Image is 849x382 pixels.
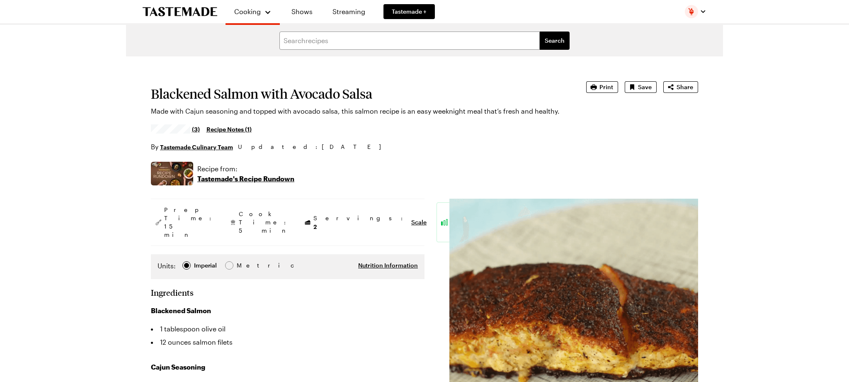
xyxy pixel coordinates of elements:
[151,162,193,185] img: Show where recipe is used
[151,106,563,116] p: Made with Cajun seasoning and topped with avocado salsa, this salmon recipe is an easy weeknight ...
[234,7,261,15] span: Cooking
[239,210,290,235] span: Cook Time: 5 min
[151,306,424,316] h3: Blackened Salmon
[206,124,252,134] a: Recipe Notes (1)
[383,4,435,19] a: Tastemade +
[540,32,570,50] button: filters
[164,206,216,239] span: Prep Time: 15 min
[151,142,233,152] p: By
[192,125,200,133] span: (3)
[599,83,613,91] span: Print
[663,81,698,93] button: Share
[197,174,294,184] p: Tastemade's Recipe Rundown
[313,222,317,230] span: 2
[237,261,254,270] div: Metric
[158,261,254,273] div: Imperial Metric
[160,142,233,151] a: Tastemade Culinary Team
[545,36,565,45] span: Search
[151,322,424,336] li: 1 tablespoon olive oil
[151,336,424,349] li: 12 ounces salmon filets
[234,3,272,20] button: Cooking
[151,362,424,372] h3: Cajun Seasoning
[313,214,407,231] span: Servings:
[392,7,427,16] span: Tastemade +
[197,164,294,184] a: Recipe from:Tastemade's Recipe Rundown
[151,126,200,132] a: 4.35/5 stars from 3 reviews
[158,261,176,271] label: Units:
[358,261,418,270] button: Nutrition Information
[197,164,294,174] p: Recipe from:
[151,86,563,101] h1: Blackened Salmon with Avocado Salsa
[625,81,657,93] button: Save recipe
[194,261,218,270] span: Imperial
[638,83,652,91] span: Save
[586,81,618,93] button: Print
[194,261,217,270] div: Imperial
[151,287,194,297] h2: Ingredients
[677,83,693,91] span: Share
[411,218,427,226] button: Scale
[238,142,389,151] span: Updated : [DATE]
[685,5,706,18] button: Profile picture
[143,7,217,17] a: To Tastemade Home Page
[685,5,698,18] img: Profile picture
[237,261,255,270] span: Metric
